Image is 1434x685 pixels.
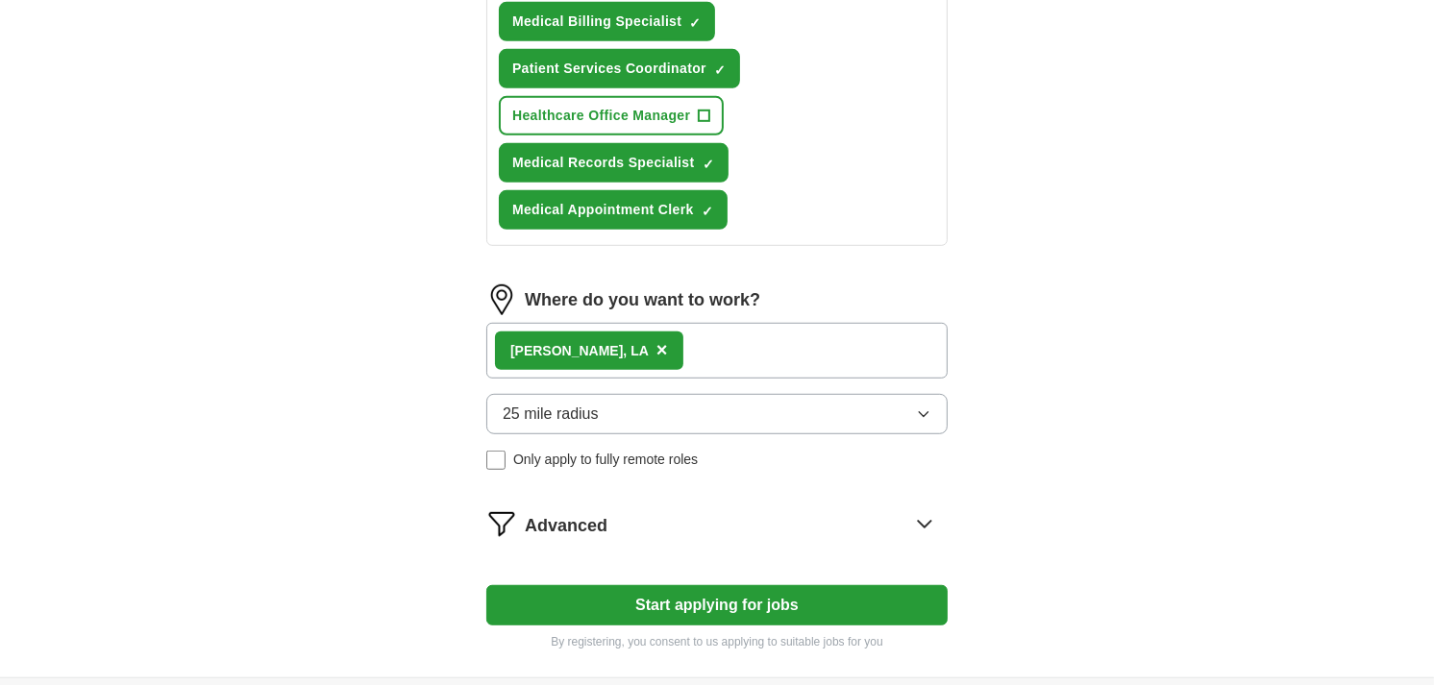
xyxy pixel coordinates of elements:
[525,513,607,539] span: Advanced
[656,336,668,365] button: ×
[486,394,948,434] button: 25 mile radius
[499,143,729,183] button: Medical Records Specialist✓
[512,153,695,173] span: Medical Records Specialist
[499,49,740,88] button: Patient Services Coordinator✓
[510,341,649,361] div: , LA
[499,2,715,41] button: Medical Billing Specialist✓
[702,204,713,219] span: ✓
[512,12,681,32] span: Medical Billing Specialist
[499,190,728,230] button: Medical Appointment Clerk✓
[714,62,726,78] span: ✓
[486,585,948,625] button: Start applying for jobs
[689,15,701,31] span: ✓
[503,403,599,426] span: 25 mile radius
[486,284,517,315] img: location.png
[512,200,694,220] span: Medical Appointment Clerk
[499,96,724,135] button: Healthcare Office Manager
[512,59,706,79] span: Patient Services Coordinator
[486,633,948,650] p: By registering, you consent to us applying to suitable jobs for you
[525,287,760,313] label: Where do you want to work?
[513,450,698,470] span: Only apply to fully remote roles
[512,106,690,126] span: Healthcare Office Manager
[510,343,623,358] strong: [PERSON_NAME]
[486,451,506,470] input: Only apply to fully remote roles
[486,508,517,539] img: filter
[656,339,668,360] span: ×
[703,157,714,172] span: ✓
